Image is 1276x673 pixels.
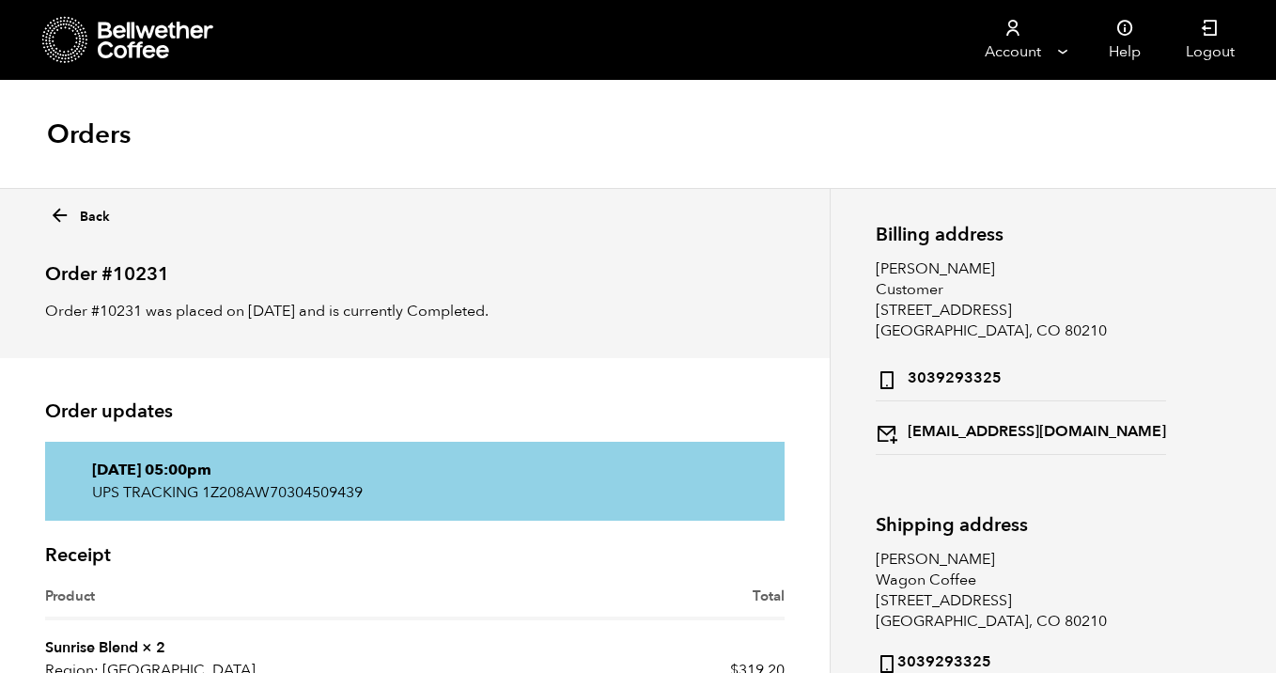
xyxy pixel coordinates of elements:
h1: Orders [47,117,131,151]
strong: 3039293325 [876,364,1002,391]
a: Back [49,199,110,227]
p: UPS TRACKING 1Z208AW70304509439 [92,481,738,504]
h2: Receipt [45,544,785,567]
h2: Billing address [876,224,1166,245]
p: Order #10231 was placed on [DATE] and is currently Completed. [45,300,785,322]
strong: [EMAIL_ADDRESS][DOMAIN_NAME] [876,417,1166,445]
address: [PERSON_NAME] Customer [STREET_ADDRESS] [GEOGRAPHIC_DATA], CO 80210 [876,258,1166,455]
a: Sunrise Blend [45,637,138,658]
p: [DATE] 05:00pm [92,459,738,481]
th: Total [414,586,784,620]
h2: Shipping address [876,514,1166,536]
h2: Order updates [45,400,785,423]
strong: × 2 [142,637,165,658]
th: Product [45,586,414,620]
h2: Order #10231 [45,247,785,286]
